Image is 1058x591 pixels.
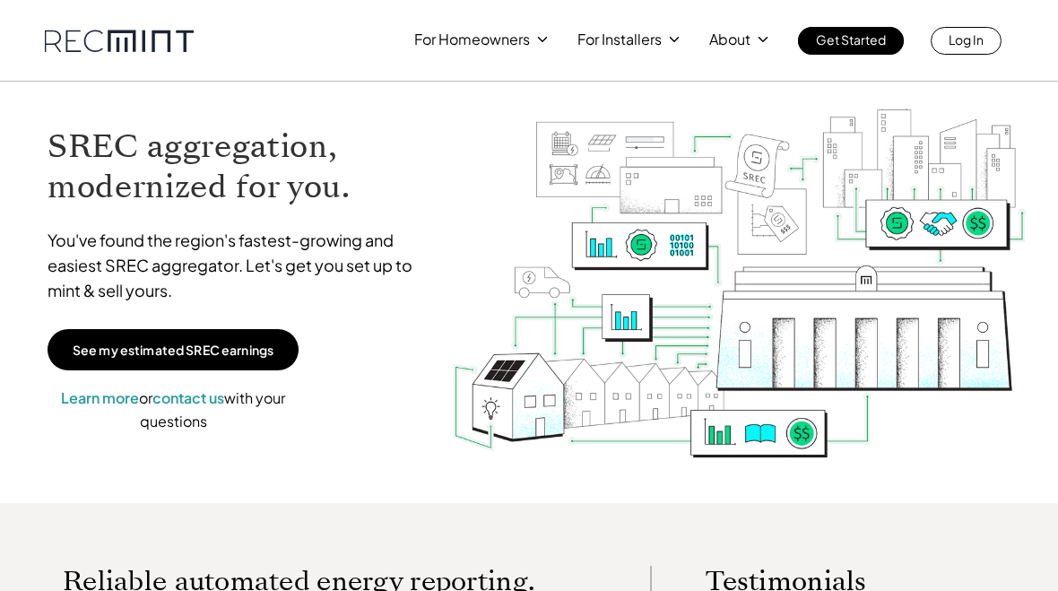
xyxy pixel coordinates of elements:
[48,228,433,303] p: You've found the region's fastest-growing and easiest SREC aggregator. Let's get you set up to mi...
[152,388,224,407] a: contact us
[48,126,433,207] h1: SREC aggregation, modernized for you.
[949,27,984,52] p: Log In
[798,27,904,55] a: Get Started
[931,27,1002,55] a: Log In
[61,388,139,407] a: Learn more
[577,27,662,52] p: For Installers
[48,387,299,432] p: or with your questions
[816,27,886,52] p: Get Started
[709,27,750,52] p: About
[48,329,299,370] a: See my estimated SREC earnings
[414,27,530,52] p: For Homeowners
[451,56,1028,519] img: RECmint value cycle
[73,342,273,358] p: See my estimated SREC earnings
